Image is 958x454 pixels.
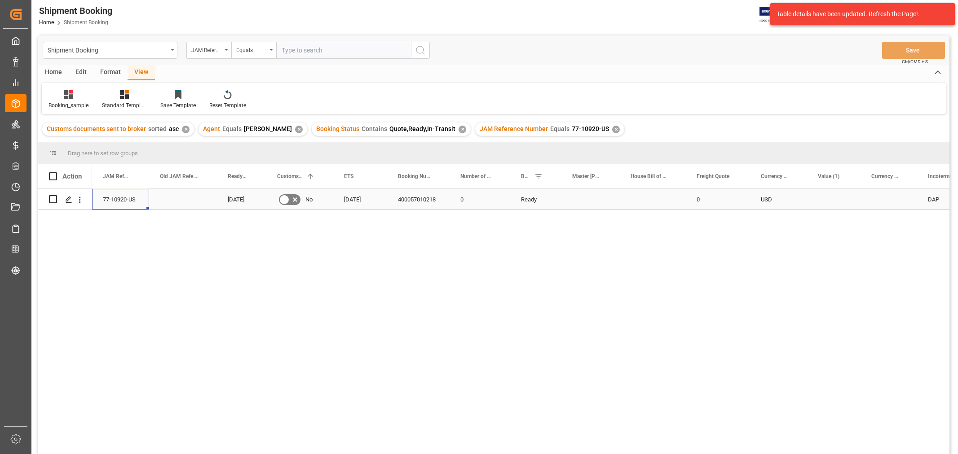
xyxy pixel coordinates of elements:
span: Quote,Ready,In-Transit [389,125,455,132]
div: Format [93,65,128,80]
div: 0 [686,189,750,210]
span: Booking Number [398,173,431,179]
div: Shipment Booking [39,4,112,17]
span: Old JAM Reference Number [160,173,198,179]
div: ✕ [612,126,620,133]
div: Shipment Booking [48,44,168,55]
button: search button [411,42,430,59]
div: Action [62,172,82,180]
span: Equals [222,125,242,132]
input: Type to search [276,42,411,59]
span: asc [169,125,179,132]
div: USD [750,189,807,210]
button: Save [882,42,945,59]
span: No [305,189,313,210]
div: Booking_sample [49,101,88,109]
div: Ready [521,189,551,210]
span: 77-10920-US [572,125,609,132]
span: Currency (freight quote) [761,173,788,179]
span: Booking Status [316,125,359,132]
div: Edit [69,65,93,80]
div: 77-10920-US [92,189,149,210]
div: 400057010218 [387,189,450,210]
div: Table details have been updated. Refresh the Page!. [777,9,942,19]
button: open menu [43,42,177,59]
div: View [128,65,155,80]
div: [DATE] [217,189,266,210]
span: Agent [203,125,220,132]
div: ✕ [182,126,190,133]
span: Value (1) [818,173,839,179]
button: open menu [186,42,231,59]
div: Press SPACE to select this row. [38,189,92,210]
span: Equals [550,125,570,132]
span: Number of Containers [460,173,491,179]
div: Equals [236,44,267,54]
div: ✕ [295,126,303,133]
div: Save Template [160,101,196,109]
div: [DATE] [333,189,387,210]
span: Ctrl/CMD + S [902,58,928,65]
span: JAM Reference Number [480,125,548,132]
span: JAM Reference Number [103,173,130,179]
span: Booking Status [521,173,531,179]
button: open menu [231,42,276,59]
span: Ready Date [228,173,247,179]
span: Master [PERSON_NAME] of Lading Number [572,173,601,179]
div: JAM Reference Number [191,44,222,54]
div: Standard Templates [102,101,147,109]
div: Reset Template [209,101,246,109]
span: House Bill of Lading Number [631,173,667,179]
span: Customs documents sent to broker [47,125,146,132]
div: 0 [450,189,510,210]
span: ETS [344,173,353,179]
div: ✕ [459,126,466,133]
div: Home [38,65,69,80]
span: Customs documents sent to broker [277,173,303,179]
img: Exertis%20JAM%20-%20Email%20Logo.jpg_1722504956.jpg [759,7,790,22]
span: Drag here to set row groups [68,150,138,157]
span: sorted [148,125,167,132]
a: Home [39,19,54,26]
span: [PERSON_NAME] [244,125,292,132]
span: Currency for Value (1) [871,173,898,179]
span: Incoterm [928,173,949,179]
span: Contains [362,125,387,132]
span: Freight Quote [697,173,729,179]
